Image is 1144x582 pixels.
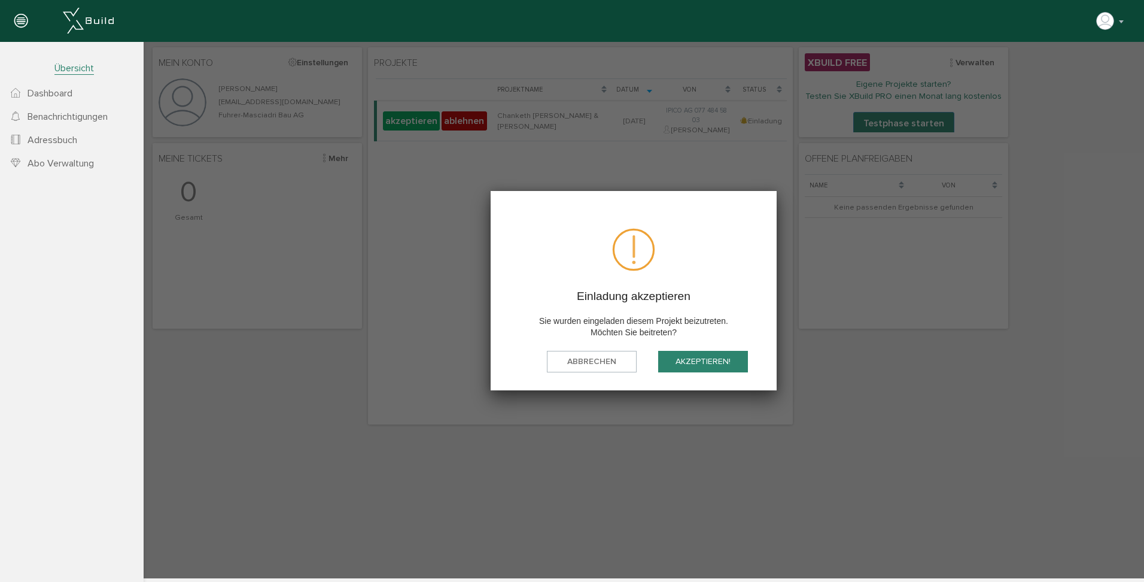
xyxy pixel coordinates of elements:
[28,157,94,169] span: Abo Verwaltung
[366,272,614,298] p: Sie wurden eingeladen diesem Projekt beizutreten. Möchten Sie beitreten?
[1084,525,1144,582] div: Chat-Widget
[515,310,604,332] button: akzeptieren!
[28,134,77,146] span: Adressbuch
[1084,525,1144,582] iframe: Chat Widget
[63,8,114,34] img: xBuild_Logo_Horizontal_White.png
[28,111,108,123] span: Benachrichtigungen
[403,310,493,332] button: Abbrechen
[366,248,614,262] h2: Einladung akzeptieren
[54,62,94,75] span: Übersicht
[28,87,72,99] span: Dashboard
